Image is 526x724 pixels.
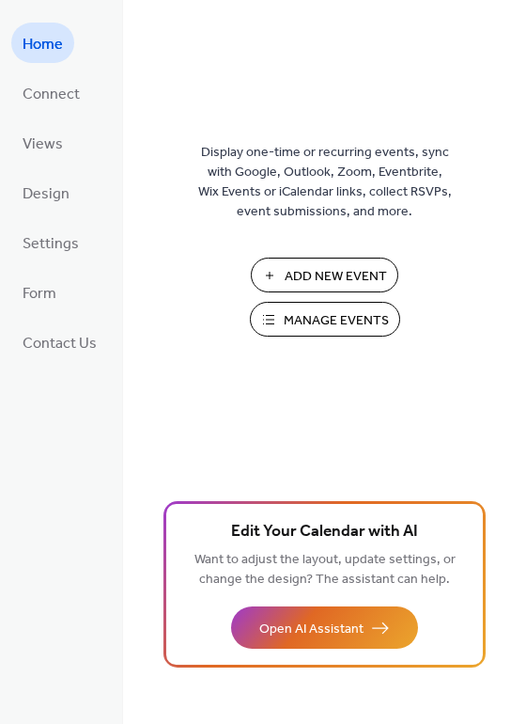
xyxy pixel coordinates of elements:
span: Design [23,180,70,209]
a: Settings [11,222,90,262]
button: Add New Event [251,258,398,292]
span: Settings [23,229,79,259]
a: Home [11,23,74,63]
span: Add New Event [285,267,387,287]
span: Views [23,130,63,159]
span: Want to adjust the layout, update settings, or change the design? The assistant can help. [194,547,456,592]
a: Form [11,272,68,312]
button: Manage Events [250,302,400,337]
a: Design [11,172,81,212]
a: Views [11,122,74,163]
a: Connect [11,72,91,113]
span: Manage Events [284,311,389,331]
span: Open AI Assistant [259,620,364,639]
button: Open AI Assistant [231,606,418,649]
span: Edit Your Calendar with AI [231,519,418,545]
span: Home [23,30,63,59]
span: Contact Us [23,329,97,358]
a: Contact Us [11,322,108,362]
span: Connect [23,80,80,109]
span: Display one-time or recurring events, sync with Google, Outlook, Zoom, Eventbrite, Wix Events or ... [198,143,452,222]
span: Form [23,279,56,308]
